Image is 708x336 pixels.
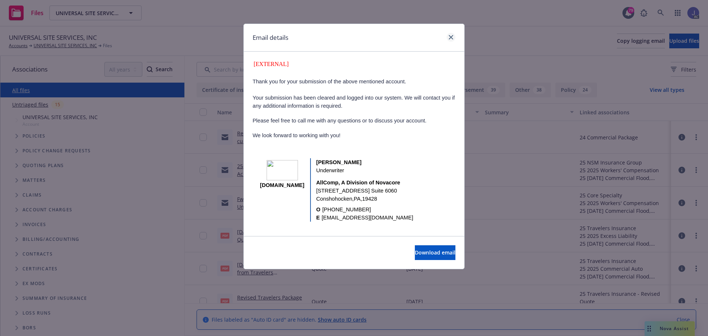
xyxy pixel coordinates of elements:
td: PA [354,195,360,203]
span: We look forward to working with you! [253,132,340,138]
a: [DOMAIN_NAME] [260,182,305,188]
td: AllComp, A Division of Novacore [316,177,400,187]
td: 19428 [362,195,377,203]
a: close [447,33,455,42]
td: Underwriter [316,166,344,177]
div: [EXTERNAL] [253,60,455,69]
td: , [361,195,362,203]
td: [PERSON_NAME] [316,158,413,166]
a: [EMAIL_ADDRESS][DOMAIN_NAME] [322,215,413,221]
td: , [352,195,354,203]
a: [PHONE_NUMBER] [322,207,371,212]
td: E [316,214,322,222]
span: Download email [415,249,455,256]
td: Conshohocken [316,195,353,203]
span: Please feel free to call me with any questions or to discuss your account. [253,118,427,124]
h1: Email details [253,33,288,42]
button: Download email [415,245,455,260]
td: O [316,205,322,214]
span: Thank you for your submission of the above mentioned account. Your submission has been cleared an... [253,79,455,109]
td: [STREET_ADDRESS] Suite 6060 [316,187,413,195]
